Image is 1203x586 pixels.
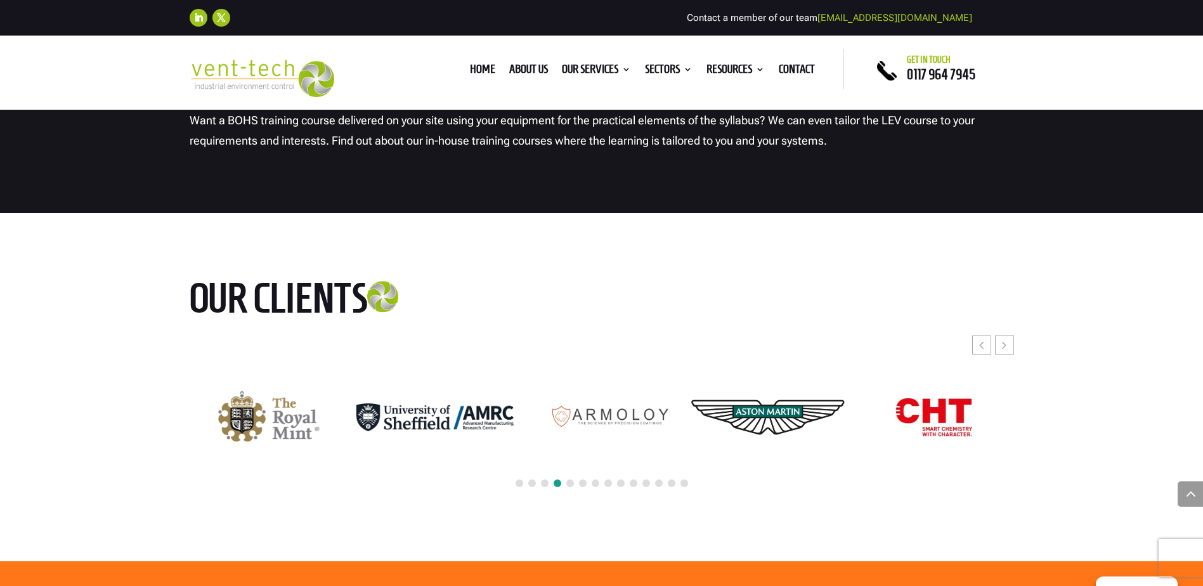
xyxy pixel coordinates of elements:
div: Previous slide [972,335,991,355]
div: 12 / 24 [689,365,847,470]
img: Aston Martin [689,365,847,469]
a: Sectors [645,65,693,79]
img: The Royal Mint logo [218,391,320,444]
div: 11 / 24 [522,397,680,438]
a: 0117 964 7945 [907,67,975,82]
img: AMRC [356,403,514,432]
div: 13 / 24 [855,398,1013,437]
div: 9 / 24 [189,390,348,445]
span: Want a BOHS training course delivered on your site using your equipment for the practical element... [190,114,975,147]
img: 2023-09-27T08_35_16.549ZVENT-TECH---Clear-background [190,60,335,97]
div: 10 / 24 [356,403,514,433]
a: Our Services [562,65,631,79]
h2: Our clients [190,277,462,326]
a: Follow on X [212,9,230,27]
img: CHT [896,398,972,436]
span: Get in touch [907,55,951,65]
a: Contact [779,65,815,79]
a: Follow on LinkedIn [190,9,207,27]
a: Resources [706,65,765,79]
img: Armoloy Logo [523,398,680,437]
span: Contact a member of our team [687,12,972,23]
a: About us [509,65,548,79]
a: Home [470,65,495,79]
a: [EMAIL_ADDRESS][DOMAIN_NAME] [817,12,972,23]
div: Next slide [995,335,1014,355]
